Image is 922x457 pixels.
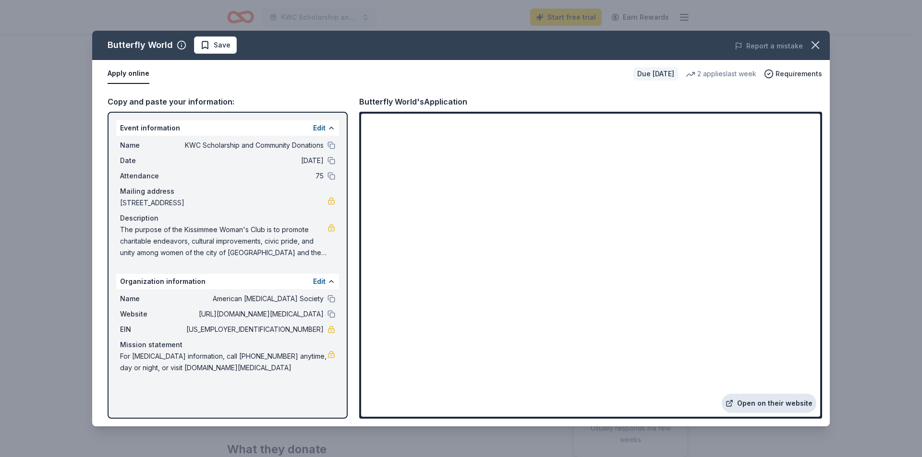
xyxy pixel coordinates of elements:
[735,40,803,52] button: Report a mistake
[313,122,326,134] button: Edit
[120,224,328,258] span: The purpose of the Kissimmee Woman's Club is to promote charitable endeavors, cultural improvemen...
[776,68,822,80] span: Requirements
[120,351,328,374] span: For [MEDICAL_DATA] information, call [PHONE_NUMBER] anytime, day or night, or visit [DOMAIN_NAME]...
[764,68,822,80] button: Requirements
[194,36,237,54] button: Save
[120,197,328,209] span: [STREET_ADDRESS]
[184,293,324,305] span: American [MEDICAL_DATA] Society
[120,324,184,335] span: EIN
[120,339,335,351] div: Mission statement
[108,95,348,108] div: Copy and paste your information:
[214,39,230,51] span: Save
[120,212,335,224] div: Description
[108,37,173,53] div: Butterfly World
[633,67,678,81] div: Due [DATE]
[116,120,339,136] div: Event information
[184,308,324,320] span: [URL][DOMAIN_NAME][MEDICAL_DATA]
[722,394,816,413] a: Open on their website
[120,155,184,166] span: Date
[108,64,149,84] button: Apply online
[184,140,324,151] span: KWC Scholarship and Community Donations
[120,170,184,182] span: Attendance
[184,155,324,166] span: [DATE]
[120,140,184,151] span: Name
[120,186,335,197] div: Mailing address
[313,276,326,287] button: Edit
[359,95,467,108] div: Butterfly World's Application
[184,170,324,182] span: 75
[116,274,339,289] div: Organization information
[120,308,184,320] span: Website
[120,293,184,305] span: Name
[686,68,756,80] div: 2 applies last week
[184,324,324,335] span: [US_EMPLOYER_IDENTIFICATION_NUMBER]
